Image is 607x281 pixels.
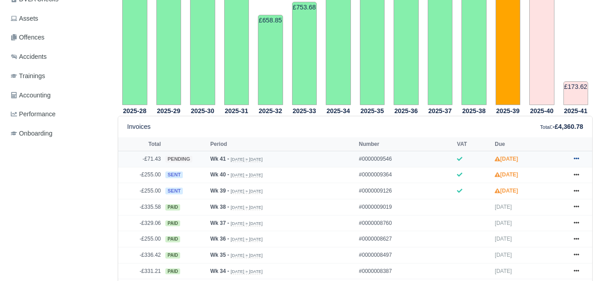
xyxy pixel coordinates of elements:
[525,105,559,116] th: 2025-40
[495,220,512,226] span: [DATE]
[7,105,107,123] a: Performance
[389,105,423,116] th: 2025-36
[210,268,229,274] strong: Wk 34 -
[118,151,163,167] td: -£71.43
[165,220,180,227] span: paid
[292,2,317,105] td: £753.68
[210,171,229,178] strong: Wk 40 -
[11,90,51,101] span: Accounting
[423,105,457,116] th: 2025-37
[357,199,455,215] td: #0000009019
[563,81,589,105] td: £173.62
[357,167,455,183] td: #0000009364
[357,263,455,279] td: #0000008387
[258,15,283,105] td: £658.85
[357,247,455,263] td: #0000008497
[491,105,525,116] th: 2025-39
[7,67,107,85] a: Trainings
[288,105,322,116] th: 2025-33
[11,32,44,43] span: Offences
[230,269,262,274] small: [DATE] » [DATE]
[7,87,107,104] a: Accounting
[357,215,455,231] td: #0000008760
[152,105,186,116] th: 2025-29
[321,105,355,116] th: 2025-34
[355,105,390,116] th: 2025-35
[357,183,455,199] td: #0000009126
[230,221,262,226] small: [DATE] » [DATE]
[11,128,53,139] span: Onboarding
[210,252,229,258] strong: Wk 35 -
[492,137,565,151] th: Due
[7,10,107,27] a: Assets
[118,199,163,215] td: -£335.58
[457,105,491,116] th: 2025-38
[357,231,455,247] td: #0000008627
[11,52,47,62] span: Accidents
[118,167,163,183] td: -£255.00
[230,253,262,258] small: [DATE] » [DATE]
[559,105,593,116] th: 2025-41
[230,157,262,162] small: [DATE] » [DATE]
[540,122,583,132] div: :
[186,105,220,116] th: 2025-30
[118,247,163,263] td: -£336.42
[455,137,492,151] th: VAT
[165,204,180,211] span: paid
[253,105,288,116] th: 2025-32
[210,236,229,242] strong: Wk 36 -
[495,188,518,194] strong: [DATE]
[118,263,163,279] td: -£331.21
[165,171,183,178] span: sent
[165,188,183,194] span: sent
[118,231,163,247] td: -£255.00
[118,137,163,151] th: Total
[230,205,262,210] small: [DATE] » [DATE]
[118,183,163,199] td: -£255.00
[127,123,151,131] h6: Invoices
[11,71,45,81] span: Trainings
[230,237,262,242] small: [DATE] » [DATE]
[495,268,512,274] span: [DATE]
[165,236,180,242] span: paid
[165,252,180,259] span: paid
[220,105,254,116] th: 2025-31
[7,125,107,142] a: Onboarding
[210,220,229,226] strong: Wk 37 -
[11,13,38,24] span: Assets
[495,252,512,258] span: [DATE]
[495,204,512,210] span: [DATE]
[7,48,107,66] a: Accidents
[495,236,512,242] span: [DATE]
[11,109,56,119] span: Performance
[230,172,262,178] small: [DATE] » [DATE]
[553,123,583,130] strong: -£4,360.78
[495,156,518,162] strong: [DATE]
[165,156,192,162] span: pending
[357,151,455,167] td: #0000009546
[210,188,229,194] strong: Wk 39 -
[230,189,262,194] small: [DATE] » [DATE]
[7,29,107,46] a: Offences
[357,137,455,151] th: Number
[165,268,180,275] span: paid
[208,137,357,151] th: Period
[118,105,152,116] th: 2025-28
[540,124,551,130] small: Total
[210,204,229,210] strong: Wk 38 -
[495,171,518,178] strong: [DATE]
[562,238,607,281] iframe: Chat Widget
[210,156,229,162] strong: Wk 41 -
[118,215,163,231] td: -£329.06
